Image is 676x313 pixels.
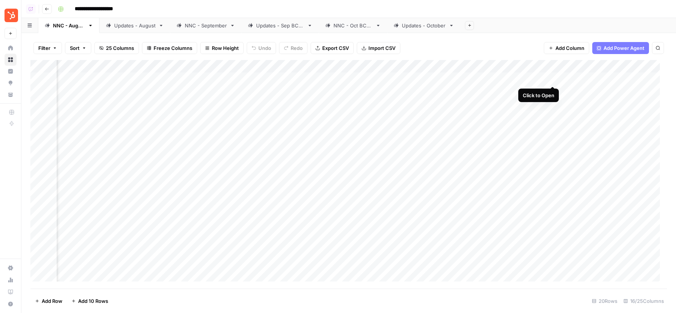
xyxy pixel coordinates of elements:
span: Export CSV [322,44,349,52]
a: NNC - September [170,18,241,33]
button: Undo [247,42,276,54]
span: Redo [291,44,303,52]
a: Browse [5,54,17,66]
span: Freeze Columns [154,44,192,52]
a: NNC - Oct BCAP [319,18,387,33]
button: Add Row [30,295,67,307]
span: Undo [258,44,271,52]
span: Add Column [555,44,584,52]
span: Import CSV [368,44,395,52]
button: Redo [279,42,308,54]
button: Add Column [544,42,589,54]
button: Export CSV [311,42,354,54]
span: Filter [38,44,50,52]
a: Your Data [5,89,17,101]
div: NNC - September [185,22,227,29]
button: Freeze Columns [142,42,197,54]
span: Add 10 Rows [78,297,108,305]
button: Add Power Agent [592,42,649,54]
a: Opportunities [5,77,17,89]
span: Row Height [212,44,239,52]
span: 25 Columns [106,44,134,52]
a: Updates - August [100,18,170,33]
a: Settings [5,262,17,274]
div: Updates - October [402,22,446,29]
button: Row Height [200,42,244,54]
a: Usage [5,274,17,286]
div: Click to Open [523,92,554,99]
button: Import CSV [357,42,400,54]
a: Updates - October [387,18,460,33]
div: 16/25 Columns [620,295,667,307]
button: Filter [33,42,62,54]
div: 20 Rows [589,295,620,307]
a: Learning Hub [5,286,17,298]
a: Insights [5,65,17,77]
div: NNC - Oct BCAP [333,22,373,29]
div: Updates - Sep BCAP [256,22,304,29]
div: Updates - August [114,22,155,29]
img: Blog Content Action Plan Logo [5,9,18,22]
button: Add 10 Rows [67,295,113,307]
button: 25 Columns [94,42,139,54]
a: NNC - [DATE] [38,18,100,33]
span: Add Power Agent [604,44,644,52]
div: NNC - [DATE] [53,22,85,29]
button: Workspace: Blog Content Action Plan [5,6,17,25]
a: Updates - Sep BCAP [241,18,319,33]
span: Sort [70,44,80,52]
button: Sort [65,42,91,54]
a: Home [5,42,17,54]
button: Help + Support [5,298,17,310]
span: Add Row [42,297,62,305]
